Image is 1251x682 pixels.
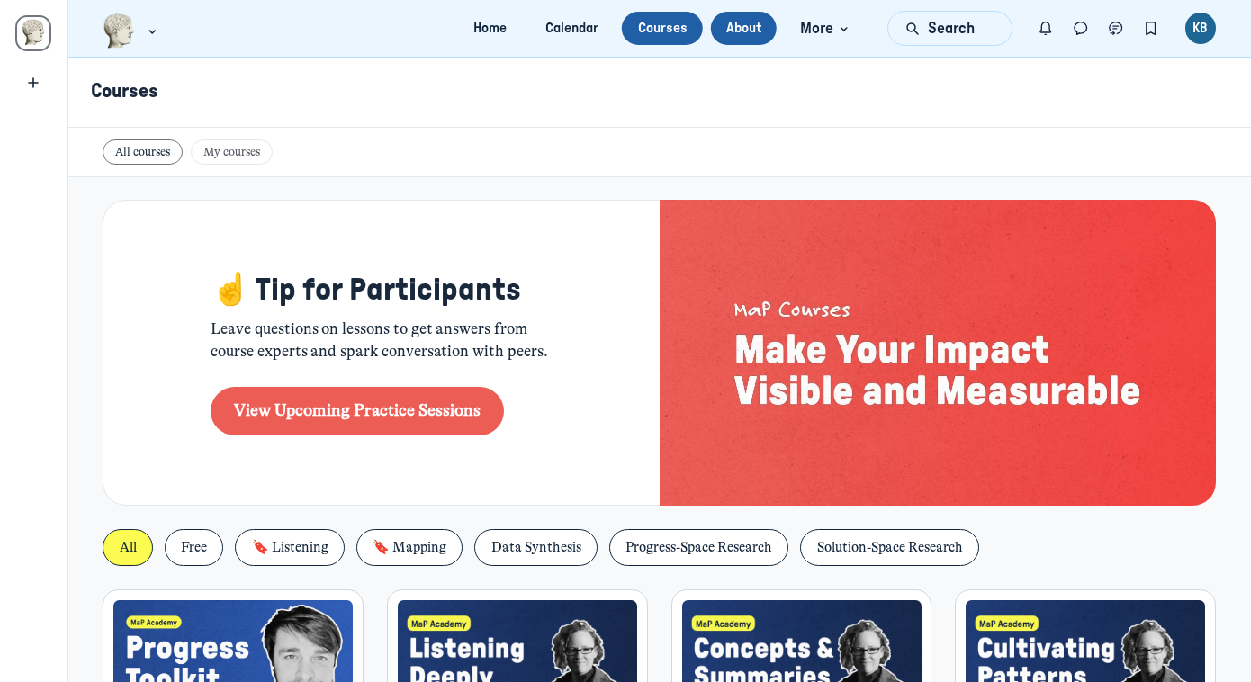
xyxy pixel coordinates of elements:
[1099,11,1134,46] button: Chat threads
[191,139,273,165] span: My courses
[19,19,48,48] img: Museums as Progress logo
[609,529,789,566] button: Progress-Space Research
[181,539,207,555] span: Free
[120,539,137,555] span: All
[1185,13,1217,44] div: KB
[800,17,853,40] span: More
[68,58,1251,128] header: Page Header
[817,539,963,555] span: Solution-Space Research
[458,12,523,45] a: Home
[235,529,345,566] button: 🔖 Listening
[710,12,777,45] a: About
[103,12,161,50] button: Museums as Progress logo
[165,529,224,566] button: Free
[103,13,136,49] img: Museums as Progress logo
[474,529,598,566] button: Data Synthesis
[15,15,51,51] a: Museums as Progress
[660,200,1216,506] img: ☝️ Tip for Participants
[373,539,446,555] span: 🔖 Mapping
[887,11,1012,46] button: Search
[785,12,861,45] button: More
[252,539,328,555] span: 🔖 Listening
[625,539,772,555] span: Progress-Space Research
[800,529,979,566] button: Solution-Space Research
[91,78,1211,105] h1: Courses
[211,271,553,310] span: ☝️ Tip for Participants
[356,529,463,566] button: 🔖 Mapping
[1133,11,1168,46] button: Bookmarks
[18,67,49,99] a: Create a new community
[491,539,581,555] span: Data Synthesis
[211,318,553,364] span: Leave questions on lessons to get answers from course experts and spark conversation with peers.
[103,529,153,566] button: All
[1185,13,1217,44] button: User menu options
[211,387,504,435] a: View Upcoming Practice Sessions
[530,12,615,45] a: Calendar
[622,12,703,45] a: Courses
[1064,11,1099,46] button: Direct messages
[103,139,183,165] span: All courses
[1029,11,1064,46] button: Notifications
